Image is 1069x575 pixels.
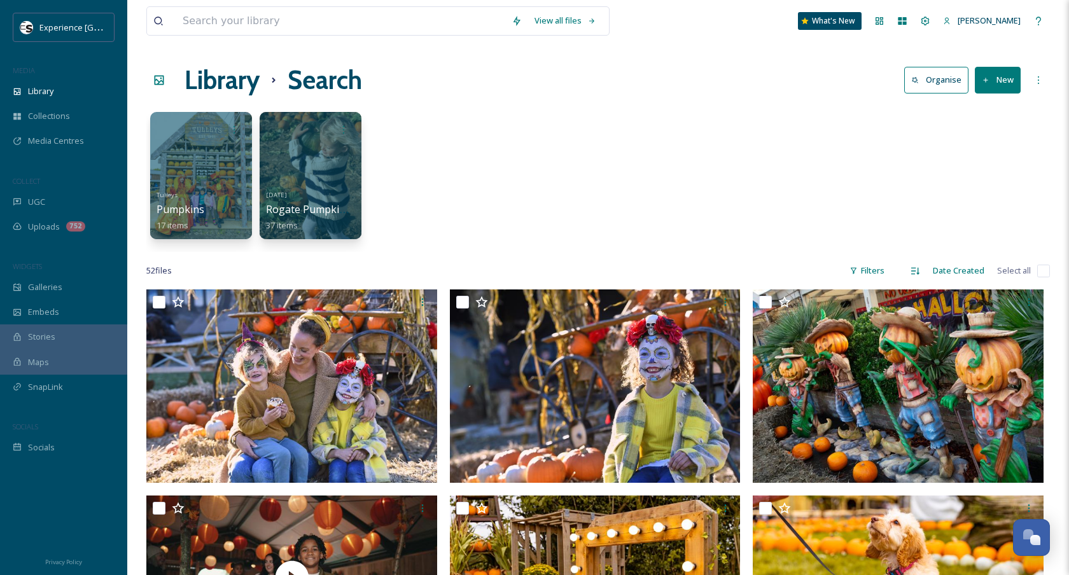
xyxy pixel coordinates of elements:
[176,7,505,35] input: Search your library
[937,8,1027,33] a: [PERSON_NAME]
[450,289,741,483] img: ext_1757519373.283268_laura.palmer@drusillas.co.uk-_DSC8275.jpg
[146,265,172,277] span: 52 file s
[39,21,165,33] span: Experience [GEOGRAPHIC_DATA]
[13,261,42,271] span: WIDGETS
[904,67,968,93] button: Organise
[45,558,82,566] span: Privacy Policy
[266,191,287,199] span: [DATE]
[45,553,82,569] a: Privacy Policy
[28,85,53,97] span: Library
[13,66,35,75] span: MEDIA
[975,67,1021,93] button: New
[28,196,45,208] span: UGC
[13,422,38,431] span: SOCIALS
[157,191,178,199] span: Tulleys
[28,331,55,343] span: Stories
[904,67,975,93] a: Organise
[28,441,55,454] span: Socials
[157,219,188,231] span: 17 items
[20,21,33,34] img: WSCC%20ES%20Socials%20Icon%20-%20Secondary%20-%20Black.jpg
[66,221,85,232] div: 752
[843,258,891,283] div: Filters
[958,15,1021,26] span: [PERSON_NAME]
[185,61,260,99] a: Library
[753,289,1044,483] img: ext_1757519370.321656_laura.palmer@drusillas.co.uk-Halloween at Drusillas Park 2.jpg
[28,281,62,293] span: Galleries
[146,289,437,483] img: ext_1757519373.55463_laura.palmer@drusillas.co.uk-_DSC8358.jpg
[997,265,1031,277] span: Select all
[28,306,59,318] span: Embeds
[288,61,362,99] h1: Search
[28,381,63,393] span: SnapLink
[926,258,991,283] div: Date Created
[13,176,40,186] span: COLLECT
[266,202,375,216] span: Rogate Pumpkin patch
[266,219,298,231] span: 37 items
[266,188,375,231] a: [DATE]Rogate Pumpkin patch37 items
[1013,519,1050,556] button: Open Chat
[28,356,49,368] span: Maps
[28,221,60,233] span: Uploads
[157,188,204,231] a: TulleysPumpkins17 items
[28,110,70,122] span: Collections
[28,135,84,147] span: Media Centres
[798,12,862,30] a: What's New
[528,8,603,33] a: View all files
[157,202,204,216] span: Pumpkins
